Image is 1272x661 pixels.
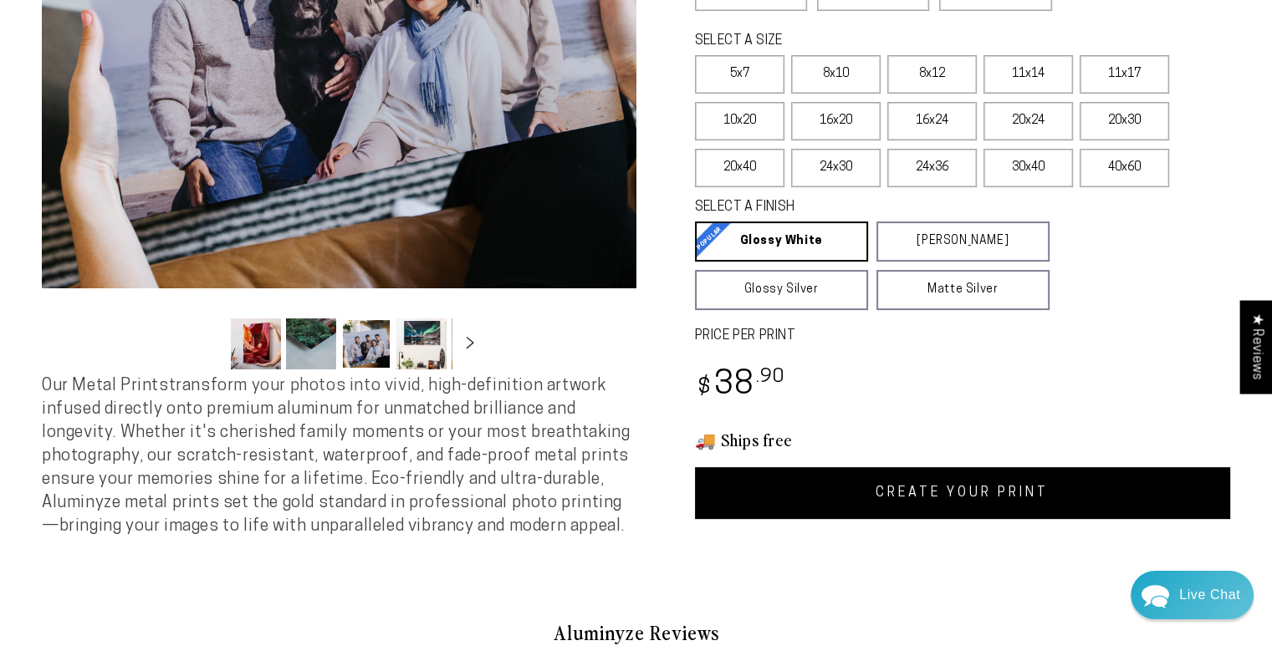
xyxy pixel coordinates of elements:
[695,429,1231,450] h3: 🚚 Ships free
[695,467,1231,519] a: CREATE YOUR PRINT
[42,378,630,535] span: Our Metal Prints transform your photos into vivid, high-definition artwork infused directly onto ...
[695,270,868,310] a: Glossy Silver
[887,55,977,94] label: 8x12
[791,149,881,187] label: 24x30
[876,270,1050,310] a: Matte Silver
[887,149,977,187] label: 24x36
[695,221,868,262] a: Glossy White
[1080,102,1169,140] label: 20x30
[1080,149,1169,187] label: 40x60
[983,149,1073,187] label: 30x40
[791,55,881,94] label: 8x10
[695,369,786,402] bdi: 38
[695,149,784,187] label: 20x40
[452,326,488,363] button: Slide right
[697,377,712,399] span: $
[341,318,391,369] button: Load image 3 in gallery view
[695,327,1231,346] label: PRICE PER PRINT
[231,318,281,369] button: Load image 1 in gallery view
[695,55,784,94] label: 5x7
[695,198,1010,217] legend: SELECT A FINISH
[1240,300,1272,393] div: Click to open Judge.me floating reviews tab
[148,618,1125,647] h2: Aluminyze Reviews
[286,318,336,369] button: Load image 2 in gallery view
[791,102,881,140] label: 16x20
[695,102,784,140] label: 10x20
[1179,571,1240,619] div: Contact Us Directly
[695,32,1010,51] legend: SELECT A SIZE
[1080,55,1169,94] label: 11x17
[396,318,447,369] button: Load image 4 in gallery view
[755,368,785,387] sup: .90
[876,221,1050,262] a: [PERSON_NAME]
[983,102,1073,140] label: 20x24
[887,102,977,140] label: 16x24
[189,326,226,363] button: Slide left
[1131,571,1254,619] div: Chat widget toggle
[983,55,1073,94] label: 11x14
